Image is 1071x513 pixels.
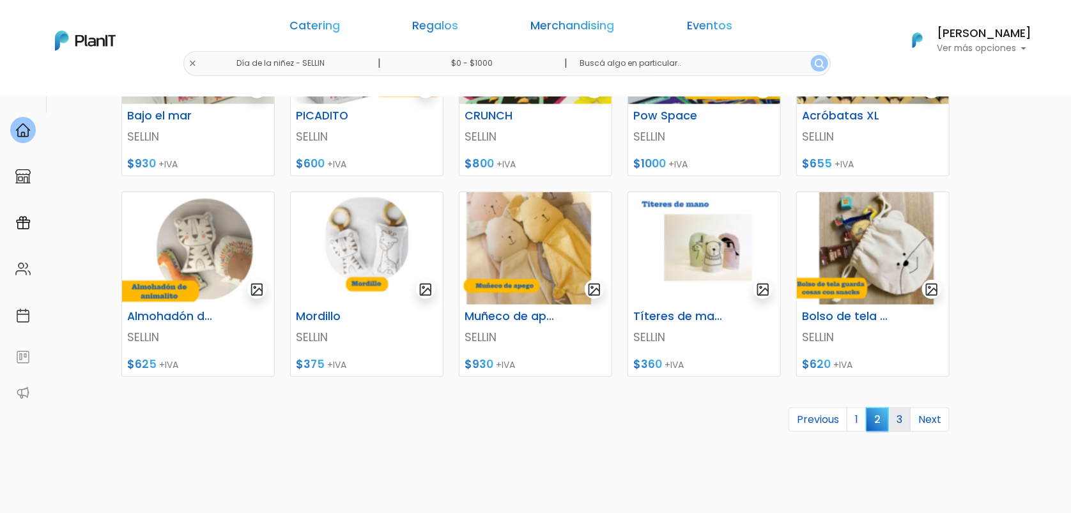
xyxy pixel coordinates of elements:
[835,158,854,171] span: +IVA
[896,24,1031,57] button: PlanIt Logo [PERSON_NAME] Ver más opciones
[465,329,606,346] p: SELLIN
[496,358,515,371] span: +IVA
[459,192,612,305] img: thumb_Captura_de_pantalla_2025-07-30_105919.png
[564,56,567,71] p: |
[288,109,393,123] h6: PICADITO
[327,358,346,371] span: +IVA
[665,358,684,371] span: +IVA
[802,156,832,171] span: $655
[687,20,732,36] a: Eventos
[633,128,775,145] p: SELLIN
[789,408,847,432] a: Previous
[937,28,1031,40] h6: [PERSON_NAME]
[904,26,932,54] img: PlanIt Logo
[15,261,31,277] img: people-662611757002400ad9ed0e3c099ab2801c6687ba6c219adb57efc949bc21e19d.svg
[531,20,615,36] a: Merchandising
[628,192,780,305] img: thumb_Captura_de_pantalla_2025-07-30_110632.png
[866,408,889,431] span: 2
[127,356,157,372] span: $625
[159,358,178,371] span: +IVA
[888,408,911,432] a: 3
[626,109,730,123] h6: Pow Space
[457,310,562,323] h6: Muñeco de apego
[15,385,31,401] img: partners-52edf745621dab592f3b2c58e3bca9d71375a7ef29c3b500c9f145b62cc070d4.svg
[457,109,562,123] h6: CRUNCH
[794,109,899,123] h6: Acróbatas XL
[833,358,852,371] span: +IVA
[127,329,269,346] p: SELLIN
[122,192,274,305] img: thumb_Captura_de_pantalla_2025-07-30_105048.png
[910,408,950,432] a: Next
[296,156,325,171] span: $600
[15,123,31,138] img: home-e721727adea9d79c4d83392d1f703f7f8bce08238fde08b1acbfd93340b81755.svg
[815,59,824,68] img: search_button-432b6d5273f82d61273b3651a40e1bd1b912527efae98b1b7a1b2c0702e16a8d.svg
[497,158,516,171] span: +IVA
[802,356,831,372] span: $620
[626,310,730,323] h6: Títeres de mano
[797,192,949,305] img: thumb_Captura_de_pantalla_2025-07-30_112747.png
[633,156,666,171] span: $1000
[633,356,662,372] span: $360
[121,192,275,377] a: gallery-light Almohadón de animalito SELLIN $625 +IVA
[465,128,606,145] p: SELLIN
[291,192,443,305] img: thumb_Captura_de_pantalla_2025-07-30_105553.png
[802,128,944,145] p: SELLIN
[459,192,612,377] a: gallery-light Muñeco de apego SELLIN $930 +IVA
[569,51,831,76] input: Buscá algo en particular..
[668,158,688,171] span: +IVA
[378,56,381,71] p: |
[756,282,771,297] img: gallery-light
[847,408,867,432] a: 1
[628,192,781,377] a: gallery-light Títeres de mano SELLIN $360 +IVA
[296,329,438,346] p: SELLIN
[290,192,443,377] a: gallery-light Mordillo SELLIN $375 +IVA
[15,308,31,323] img: calendar-87d922413cdce8b2cf7b7f5f62616a5cf9e4887200fb71536465627b3292af00.svg
[327,158,346,171] span: +IVA
[15,169,31,184] img: marketplace-4ceaa7011d94191e9ded77b95e3339b90024bf715f7c57f8cf31f2d8c509eaba.svg
[633,329,775,346] p: SELLIN
[465,156,494,171] span: $800
[158,158,178,171] span: +IVA
[119,109,224,123] h6: Bajo el mar
[796,192,950,377] a: gallery-light Bolso de tela guarda cosas con snacks SELLIN $620 +IVA
[794,310,899,323] h6: Bolso de tela guarda cosas con snacks
[288,310,393,323] h6: Mordillo
[296,128,438,145] p: SELLIN
[119,310,224,323] h6: Almohadón de animalito
[802,329,944,346] p: SELLIN
[127,156,156,171] span: $930
[189,59,197,68] img: close-6986928ebcb1d6c9903e3b54e860dbc4d054630f23adef3a32610726dff6a82b.svg
[925,282,939,297] img: gallery-light
[66,12,184,37] div: ¿Necesitás ayuda?
[250,282,265,297] img: gallery-light
[587,282,602,297] img: gallery-light
[412,20,458,36] a: Regalos
[937,44,1031,53] p: Ver más opciones
[419,282,433,297] img: gallery-light
[15,349,31,365] img: feedback-78b5a0c8f98aac82b08bfc38622c3050aee476f2c9584af64705fc4e61158814.svg
[55,31,116,50] img: PlanIt Logo
[15,215,31,231] img: campaigns-02234683943229c281be62815700db0a1741e53638e28bf9629b52c665b00959.svg
[289,20,340,36] a: Catering
[296,356,325,372] span: $375
[465,356,493,372] span: $930
[127,128,269,145] p: SELLIN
